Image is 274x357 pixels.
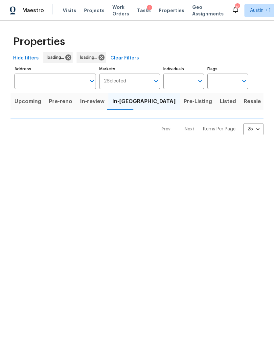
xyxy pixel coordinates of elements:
span: Work Orders [112,4,129,17]
span: 2 Selected [104,78,126,84]
span: Pre-Listing [184,97,212,106]
label: Flags [207,67,248,71]
label: Individuals [163,67,204,71]
span: Geo Assignments [192,4,224,17]
span: Upcoming [14,97,41,106]
p: Items Per Page [203,126,236,132]
span: Clear Filters [110,54,139,62]
div: 1 [147,5,152,11]
button: Clear Filters [108,52,142,64]
span: Hide filters [13,54,39,62]
span: Properties [13,38,65,45]
div: loading... [77,52,106,63]
span: In-[GEOGRAPHIC_DATA] [112,97,176,106]
button: Hide filters [11,52,41,64]
div: 25 [243,121,263,138]
label: Markets [99,67,160,71]
div: 36 [235,4,240,11]
span: Austin + 1 [250,7,271,14]
span: Maestro [22,7,44,14]
span: Visits [63,7,76,14]
span: Tasks [137,8,151,13]
span: loading... [80,54,100,61]
span: In-review [80,97,104,106]
button: Open [195,77,205,86]
span: Pre-reno [49,97,72,106]
button: Open [151,77,161,86]
div: loading... [43,52,73,63]
button: Open [240,77,249,86]
nav: Pagination Navigation [155,123,263,135]
span: Properties [159,7,184,14]
span: Listed [220,97,236,106]
span: loading... [47,54,67,61]
span: Projects [84,7,104,14]
button: Open [87,77,97,86]
label: Address [14,67,96,71]
span: Resale [244,97,261,106]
